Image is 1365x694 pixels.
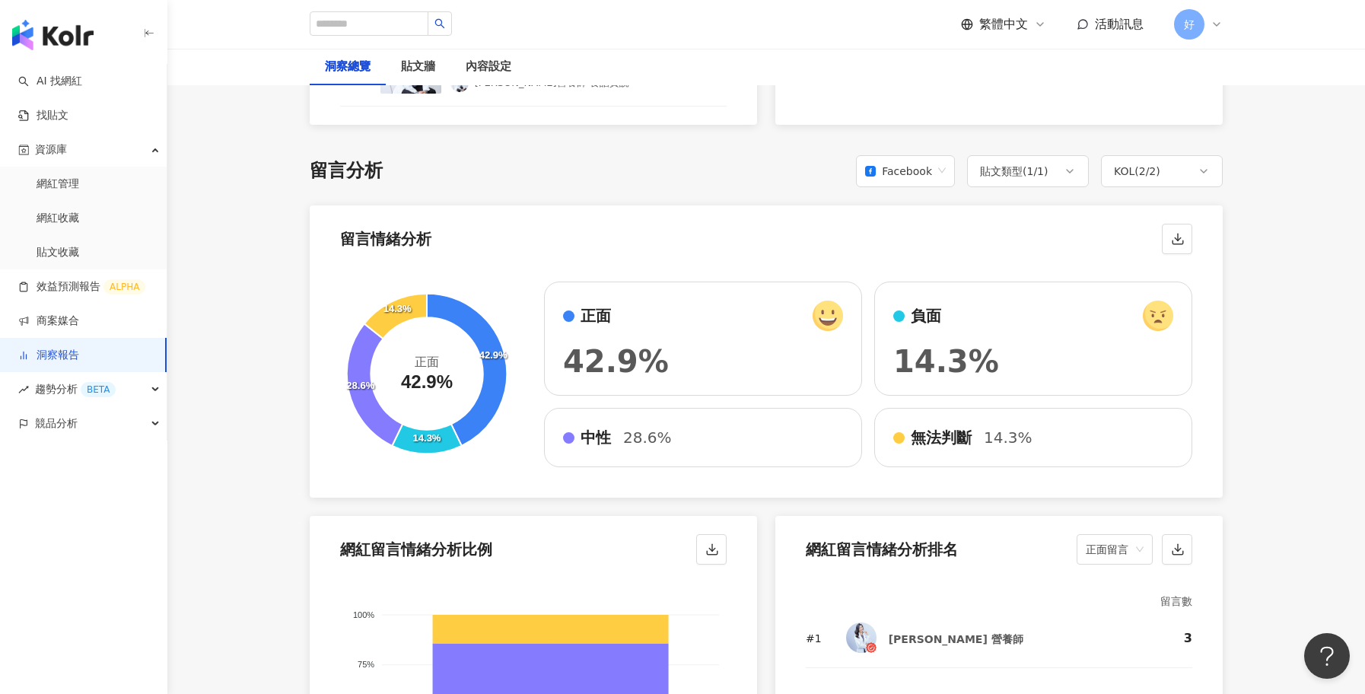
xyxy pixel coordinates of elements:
[563,427,843,448] div: 中性
[865,157,932,186] div: Facebook
[1095,17,1144,31] span: 活動訊息
[893,344,999,379] span: 14.3%
[35,132,67,167] span: 資源庫
[340,228,431,250] div: 留言情緒分析
[806,592,1192,610] div: 留言數
[1086,535,1144,564] span: 正面留言
[563,301,843,331] div: 正面
[889,632,1023,647] div: [PERSON_NAME] 營養師
[813,301,843,331] img: positive
[310,158,383,184] div: 留言分析
[37,211,79,226] a: 網紅收藏
[358,660,374,669] tspan: 75%
[35,406,78,441] span: 競品分析
[1304,633,1350,679] iframe: Help Scout Beacon - Open
[37,245,79,260] a: 貼文收藏
[1172,630,1192,647] div: 3
[984,427,1032,448] span: 14.3%
[18,74,82,89] a: searchAI 找網紅
[18,279,145,294] a: 效益預測報告ALPHA
[434,18,445,29] span: search
[81,382,116,397] div: BETA
[806,539,958,560] div: 網紅留言情緒分析排名
[563,344,669,379] span: 42.9%
[980,162,1048,180] div: 貼文類型 ( 1 / 1 )
[806,632,822,647] div: # 1
[466,58,511,76] div: 內容設定
[18,108,68,123] a: 找貼文
[1143,301,1173,331] img: negative
[353,610,374,619] tspan: 100%
[18,384,29,395] span: rise
[340,539,492,560] div: 網紅留言情緒分析比例
[12,20,94,50] img: logo
[1114,162,1160,180] div: KOL ( 2 / 2 )
[18,314,79,329] a: 商案媒合
[893,301,1173,331] div: 負面
[325,58,371,76] div: 洞察總覽
[846,622,877,653] img: KOL Avatar
[893,427,1173,448] div: 無法判斷
[1184,16,1195,33] span: 好
[623,427,672,448] span: 28.6%
[979,16,1028,33] span: 繁體中文
[18,348,79,363] a: 洞察報告
[35,372,116,406] span: 趨勢分析
[37,177,79,192] a: 網紅管理
[401,58,435,76] div: 貼文牆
